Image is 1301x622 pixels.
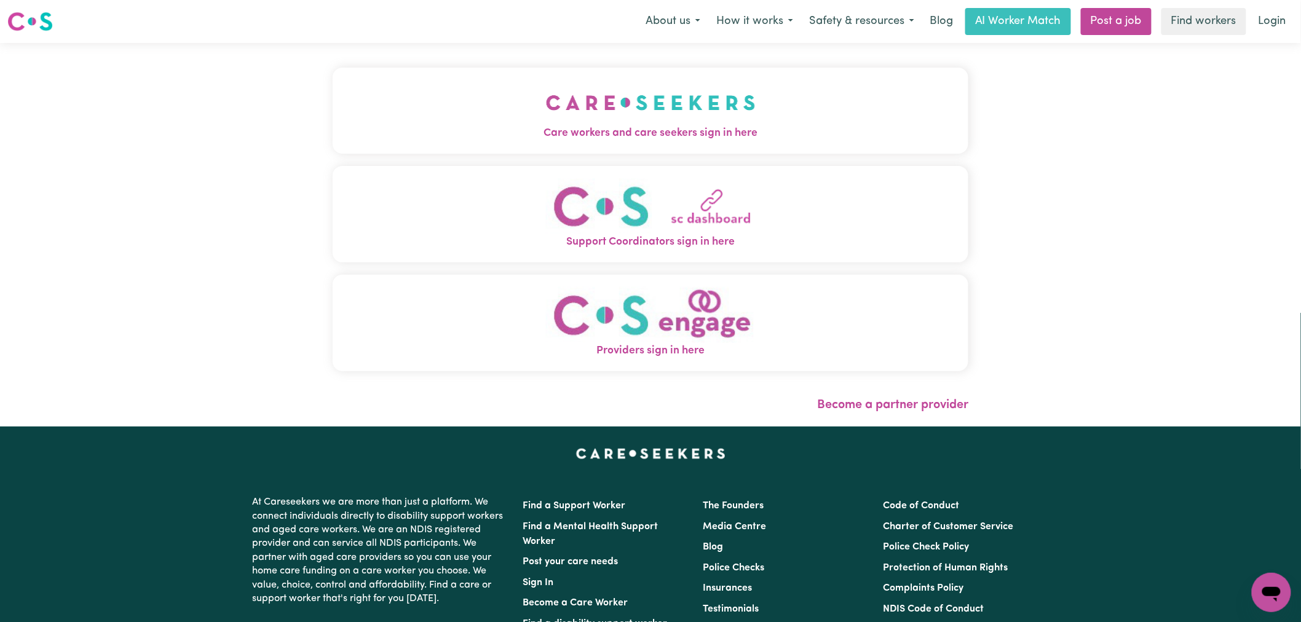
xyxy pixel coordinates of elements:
[884,583,964,593] a: Complaints Policy
[884,604,984,614] a: NDIS Code of Conduct
[801,9,922,34] button: Safety & resources
[703,542,723,552] a: Blog
[523,522,658,546] a: Find a Mental Health Support Worker
[252,490,508,610] p: At Careseekers we are more than just a platform. We connect individuals directly to disability su...
[703,583,752,593] a: Insurances
[7,10,53,33] img: Careseekers logo
[884,542,970,552] a: Police Check Policy
[703,522,766,532] a: Media Centre
[333,125,968,141] span: Care workers and care seekers sign in here
[1252,573,1291,612] iframe: Button to launch messaging window
[576,449,726,459] a: Careseekers home page
[523,598,628,608] a: Become a Care Worker
[333,166,968,262] button: Support Coordinators sign in here
[708,9,801,34] button: How it works
[884,522,1014,532] a: Charter of Customer Service
[965,8,1071,35] a: AI Worker Match
[703,501,764,511] a: The Founders
[1161,8,1246,35] a: Find workers
[703,563,764,573] a: Police Checks
[523,557,618,567] a: Post your care needs
[1251,8,1294,35] a: Login
[333,234,968,250] span: Support Coordinators sign in here
[333,275,968,371] button: Providers sign in here
[922,8,960,35] a: Blog
[1081,8,1152,35] a: Post a job
[884,563,1008,573] a: Protection of Human Rights
[884,501,960,511] a: Code of Conduct
[523,578,553,588] a: Sign In
[333,343,968,359] span: Providers sign in here
[817,399,968,411] a: Become a partner provider
[703,604,759,614] a: Testimonials
[7,7,53,36] a: Careseekers logo
[333,68,968,154] button: Care workers and care seekers sign in here
[523,501,625,511] a: Find a Support Worker
[638,9,708,34] button: About us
